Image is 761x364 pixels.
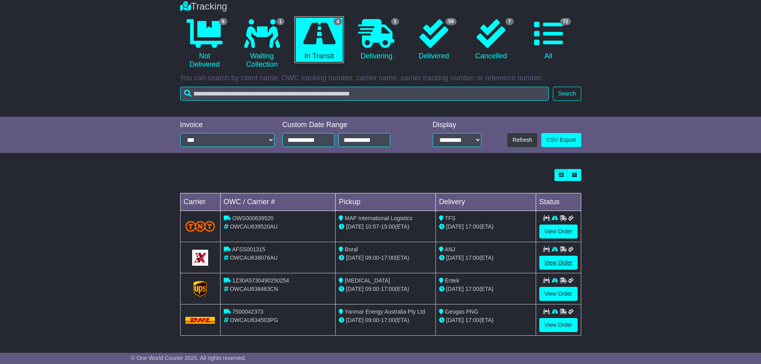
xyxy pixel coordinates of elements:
td: Status [536,193,581,211]
a: View Order [539,256,578,270]
span: OWS000639520 [232,215,274,221]
a: View Order [539,287,578,301]
span: 17:00 [465,317,479,323]
button: Search [553,87,581,101]
div: (ETA) [439,316,533,324]
div: - (ETA) [339,223,432,231]
span: 7500042373 [232,308,263,315]
span: 09:00 [365,286,379,292]
td: OWC / Carrier # [220,193,336,211]
img: DHL.png [185,317,215,323]
span: 15:00 [381,223,395,230]
td: Pickup [336,193,436,211]
div: (ETA) [439,285,533,293]
span: 17:00 [465,255,479,261]
span: 10:57 [365,223,379,230]
a: 72 All [524,16,573,64]
span: 09:00 [365,255,379,261]
span: 4 [334,18,342,25]
div: (ETA) [439,254,533,262]
span: TFS [445,215,455,221]
a: 1 Delivering [352,16,401,64]
span: © One World Courier 2025. All rights reserved. [131,355,246,361]
div: Display [433,121,481,129]
span: [DATE] [446,317,464,323]
span: 09:00 [365,317,379,323]
span: 17:00 [381,317,395,323]
span: 1 [391,18,399,25]
div: - (ETA) [339,254,432,262]
span: OWCAU638076AU [230,255,278,261]
div: Tracking [176,1,585,12]
span: 17:00 [381,255,395,261]
div: (ETA) [439,223,533,231]
div: Invoice [180,121,274,129]
div: - (ETA) [339,316,432,324]
a: 59 Delivered [409,16,458,64]
span: [DATE] [346,317,364,323]
span: [DATE] [446,223,464,230]
button: Refresh [507,133,537,147]
span: 17:00 [381,286,395,292]
span: OWCAU634503PG [230,317,278,323]
a: CSV Export [541,133,581,147]
span: [DATE] [446,286,464,292]
td: Carrier [180,193,220,211]
a: 1 Waiting Collection [237,16,286,72]
span: OWCAU639520AU [230,223,278,230]
span: [DATE] [346,286,364,292]
span: 17:00 [465,223,479,230]
a: View Order [539,225,578,239]
span: AFSS001315 [232,246,265,253]
span: 72 [560,18,571,25]
span: Yanmar Energy Australia Pty Ltd [345,308,425,315]
span: [DATE] [446,255,464,261]
span: Geogas PNG [445,308,478,315]
span: 1 [276,18,285,25]
img: GetCarrierServiceLogo [193,281,207,297]
span: 6 [219,18,227,25]
span: 59 [445,18,456,25]
span: Boral [345,246,358,253]
span: 7 [505,18,514,25]
a: 4 In Transit [294,16,344,64]
span: [DATE] [346,223,364,230]
a: 7 Cancelled [467,16,516,64]
div: - (ETA) [339,285,432,293]
a: 6 Not Delivered [180,16,229,72]
span: MAP International Logistics [345,215,412,221]
span: 17:00 [465,286,479,292]
span: 1Z30A5730490250254 [232,277,289,284]
span: [DATE] [346,255,364,261]
span: Entek [445,277,459,284]
span: OWCAU636483CN [230,286,278,292]
p: You can search by client name, OWC tracking number, carrier name, carrier tracking number or refe... [180,74,581,83]
a: View Order [539,318,578,332]
span: ANJ [445,246,455,253]
td: Delivery [435,193,536,211]
span: [MEDICAL_DATA] [345,277,390,284]
img: GetCarrierServiceLogo [192,250,208,266]
img: TNT_Domestic.png [185,221,215,232]
div: Custom Date Range [282,121,411,129]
